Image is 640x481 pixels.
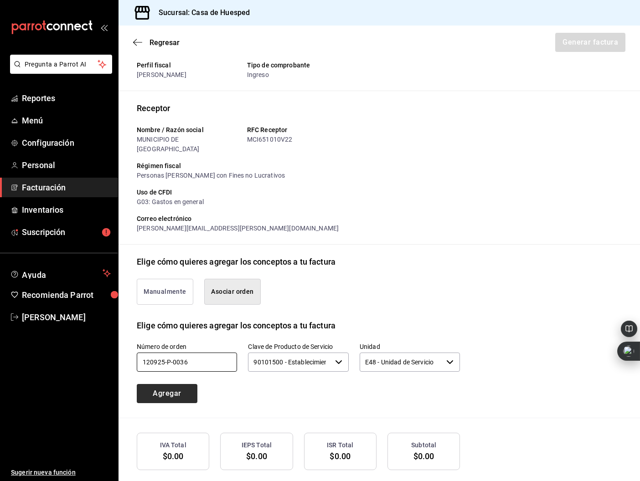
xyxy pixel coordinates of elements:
span: [PERSON_NAME] [22,311,111,323]
div: Ingreso [247,70,350,80]
span: Configuración [22,137,111,149]
div: [PERSON_NAME] [137,70,240,80]
label: Unidad [360,343,460,349]
h3: IVA Total [160,440,186,450]
button: open_drawer_menu [100,24,108,31]
a: Pregunta a Parrot AI [6,66,112,76]
div: RFC Receptor [247,125,350,135]
div: G03: Gastos en general [137,197,460,207]
span: Inventarios [22,204,111,216]
span: Suscripción [22,226,111,238]
h3: IEPS Total [242,440,272,450]
input: Elige una opción [360,353,443,372]
span: $0.00 [163,451,184,461]
span: Menú [22,114,111,127]
div: Personas [PERSON_NAME] con Fines no Lucrativos [137,171,460,180]
p: Receptor [137,102,622,114]
div: [PERSON_NAME][EMAIL_ADDRESS][PERSON_NAME][DOMAIN_NAME] [137,224,460,233]
span: Recomienda Parrot [22,289,111,301]
div: Nombre / Razón social [137,125,240,135]
h3: Sucursal: Casa de Huesped [151,7,250,18]
span: Ayuda [22,268,99,279]
span: Personal [22,159,111,171]
h3: Subtotal [411,440,436,450]
button: Regresar [133,38,180,47]
div: Tipo de comprobante [247,61,350,70]
span: Pregunta a Parrot AI [25,60,98,69]
input: 000000-P-0000 [137,353,237,372]
span: Sugerir nueva función [11,468,111,477]
div: Correo electrónico [137,214,460,224]
label: Número de orden [137,343,237,349]
div: Uso de CFDI [137,188,460,197]
div: MCI651010V22 [247,135,350,144]
div: Perfil fiscal [137,61,240,70]
label: Clave de Producto de Servicio [248,343,348,349]
span: Reportes [22,92,111,104]
div: Régimen fiscal [137,161,460,171]
span: Regresar [150,38,180,47]
span: Facturación [22,181,111,194]
span: $0.00 [246,451,267,461]
div: Elige cómo quieres agregar los conceptos a tu factura [137,319,335,332]
div: Elige cómo quieres agregar los conceptos a tu factura [137,256,335,268]
button: Pregunta a Parrot AI [10,55,112,74]
button: Agregar [137,384,197,403]
h3: ISR Total [327,440,353,450]
span: $0.00 [413,451,434,461]
span: $0.00 [330,451,351,461]
input: Elige una opción [248,353,331,372]
button: Asociar orden [204,279,261,305]
button: Manualmente [137,279,193,305]
div: MUNICIPIO DE [GEOGRAPHIC_DATA] [137,135,240,154]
